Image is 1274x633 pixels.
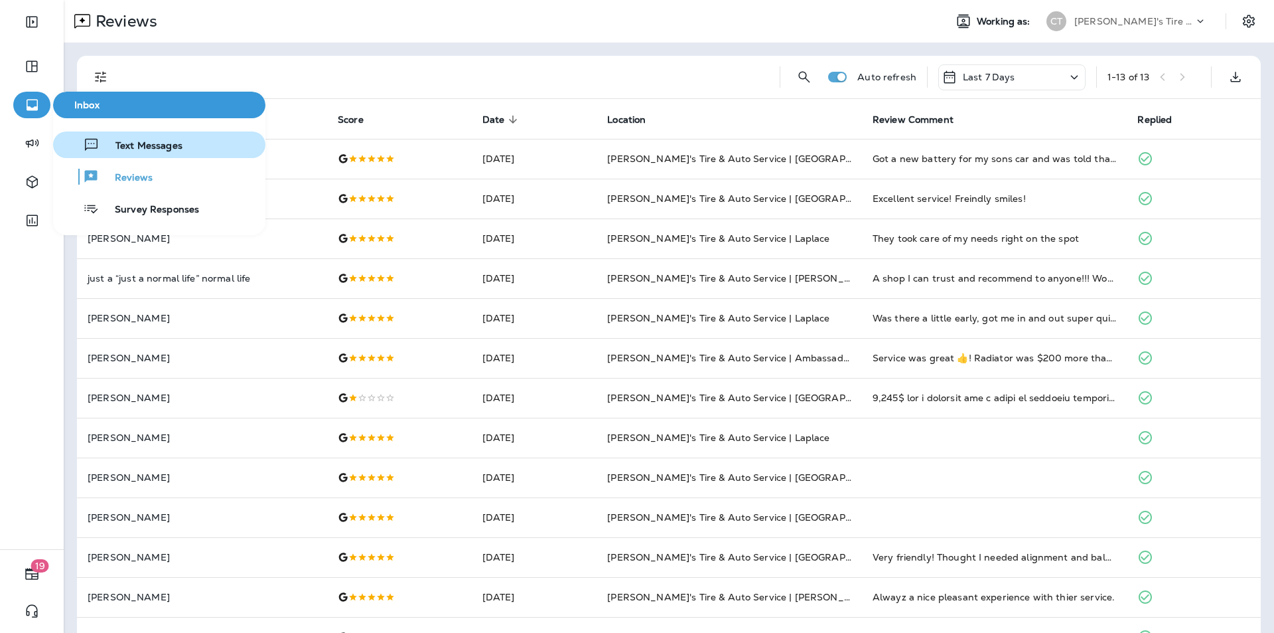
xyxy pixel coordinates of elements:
span: [PERSON_NAME]'s Tire & Auto Service | [GEOGRAPHIC_DATA] [607,392,898,404]
td: [DATE] [472,258,597,298]
td: [DATE] [472,458,597,497]
span: [PERSON_NAME]'s Tire & Auto Service | [PERSON_NAME][GEOGRAPHIC_DATA] [607,272,980,284]
td: [DATE] [472,219,597,258]
span: Replied [1137,114,1172,126]
p: [PERSON_NAME] [88,353,317,363]
td: [DATE] [472,577,597,617]
span: 19 [31,559,49,573]
div: A shop I can trust and recommend to anyone!!! Wow, great customer service. Cy is a honest person,... [873,272,1117,285]
p: [PERSON_NAME]'s Tire & Auto [1074,16,1194,27]
span: [PERSON_NAME]'s Tire & Auto Service | [GEOGRAPHIC_DATA] [607,472,898,484]
td: [DATE] [472,497,597,537]
button: Export as CSV [1222,64,1249,90]
span: [PERSON_NAME]'s Tire & Auto Service | [GEOGRAPHIC_DATA][PERSON_NAME] [607,551,980,563]
div: Was there a little early, got me in and out super quick. Thank you [873,312,1117,325]
p: [PERSON_NAME] [88,233,317,244]
td: [DATE] [472,338,597,378]
td: [DATE] [472,139,597,179]
div: They took care of my needs right on the spot [873,232,1117,245]
button: Expand Sidebar [13,9,50,35]
button: Search Reviews [791,64,817,90]
span: [PERSON_NAME]'s Tire & Auto Service | [GEOGRAPHIC_DATA][PERSON_NAME] [607,153,980,165]
span: Location [607,114,646,126]
p: just a “just a normal life” normal life [88,273,317,284]
span: Working as: [977,16,1033,27]
button: Reviews [53,163,265,190]
span: [PERSON_NAME]'s Tire & Auto Service | Laplace [607,232,829,244]
button: Settings [1237,9,1261,33]
p: [PERSON_NAME] [88,393,317,403]
p: [PERSON_NAME] [88,313,317,323]
p: Auto refresh [857,72,916,82]
div: Got a new battery for my sons car and was told that my alternator was bad when they checked it ou... [873,152,1117,165]
button: Text Messages [53,132,265,158]
span: [PERSON_NAME]'s Tire & Auto Service | [GEOGRAPHIC_DATA] [607,193,898,205]
div: Excellent service! Freindly smiles! [873,192,1117,205]
div: CT [1046,11,1066,31]
td: [DATE] [472,179,597,219]
button: Inbox [53,92,265,118]
p: [PERSON_NAME] [88,592,317,602]
td: [DATE] [472,378,597,418]
span: Score [338,114,364,126]
p: [PERSON_NAME] [88,472,317,483]
p: [PERSON_NAME] [88,432,317,443]
span: [PERSON_NAME]'s Tire & Auto Service | Laplace [607,312,829,324]
p: Reviews [90,11,157,31]
div: 1 - 13 of 13 [1107,72,1149,82]
span: [PERSON_NAME]'s Tire & Auto Service | Laplace [607,432,829,444]
span: Text Messages [100,140,182,153]
div: 4,700$ for a radiator and a bunch or steering components to be changed. They changed out a bunch ... [873,391,1117,405]
td: [DATE] [472,537,597,577]
span: Date [482,114,505,126]
span: Review Comment [873,114,954,126]
td: [DATE] [472,418,597,458]
p: [PERSON_NAME] [88,512,317,523]
td: [DATE] [472,298,597,338]
button: Survey Responses [53,195,265,222]
p: [PERSON_NAME] [88,552,317,563]
span: [PERSON_NAME]'s Tire & Auto Service | [PERSON_NAME] [607,591,877,603]
span: Reviews [99,172,153,185]
button: Filters [88,64,114,90]
span: Inbox [58,100,260,111]
span: [PERSON_NAME]'s Tire & Auto Service | [GEOGRAPHIC_DATA] [607,511,898,523]
p: Last 7 Days [963,72,1015,82]
span: [PERSON_NAME]'s Tire & Auto Service | Ambassador [607,352,853,364]
div: Very friendly! Thought I needed alignment and balance on tires for a truck I had recently purchas... [873,551,1117,564]
span: Survey Responses [99,204,199,217]
div: Service was great 👍! Radiator was $200 more than I could have purchased at another location. That... [873,351,1117,365]
div: Alwayz a nice pleasant experience with thier service. [873,590,1117,604]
